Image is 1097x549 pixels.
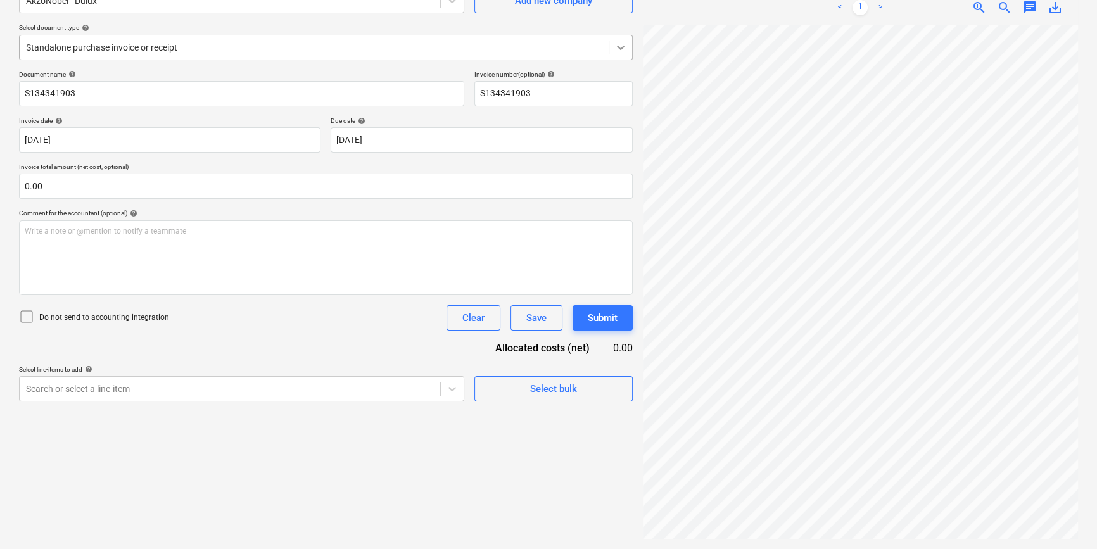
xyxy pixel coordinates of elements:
[19,81,464,106] input: Document name
[19,174,633,199] input: Invoice total amount (net cost, optional)
[66,70,76,78] span: help
[573,305,633,331] button: Submit
[19,70,464,79] div: Document name
[526,310,547,326] div: Save
[53,117,63,125] span: help
[82,365,92,373] span: help
[19,117,320,125] div: Invoice date
[127,210,137,217] span: help
[474,376,633,401] button: Select bulk
[1034,488,1097,549] iframe: Chat Widget
[355,117,365,125] span: help
[19,127,320,153] input: Invoice date not specified
[474,81,633,106] input: Invoice number
[447,305,500,331] button: Clear
[331,127,632,153] input: Due date not specified
[39,312,169,323] p: Do not send to accounting integration
[19,365,464,374] div: Select line-items to add
[545,70,555,78] span: help
[510,305,562,331] button: Save
[610,341,632,355] div: 0.00
[588,310,618,326] div: Submit
[19,163,633,174] p: Invoice total amount (net cost, optional)
[474,70,633,79] div: Invoice number (optional)
[19,23,633,32] div: Select document type
[530,381,577,397] div: Select bulk
[468,341,611,355] div: Allocated costs (net)
[331,117,632,125] div: Due date
[19,209,633,217] div: Comment for the accountant (optional)
[79,24,89,32] span: help
[462,310,485,326] div: Clear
